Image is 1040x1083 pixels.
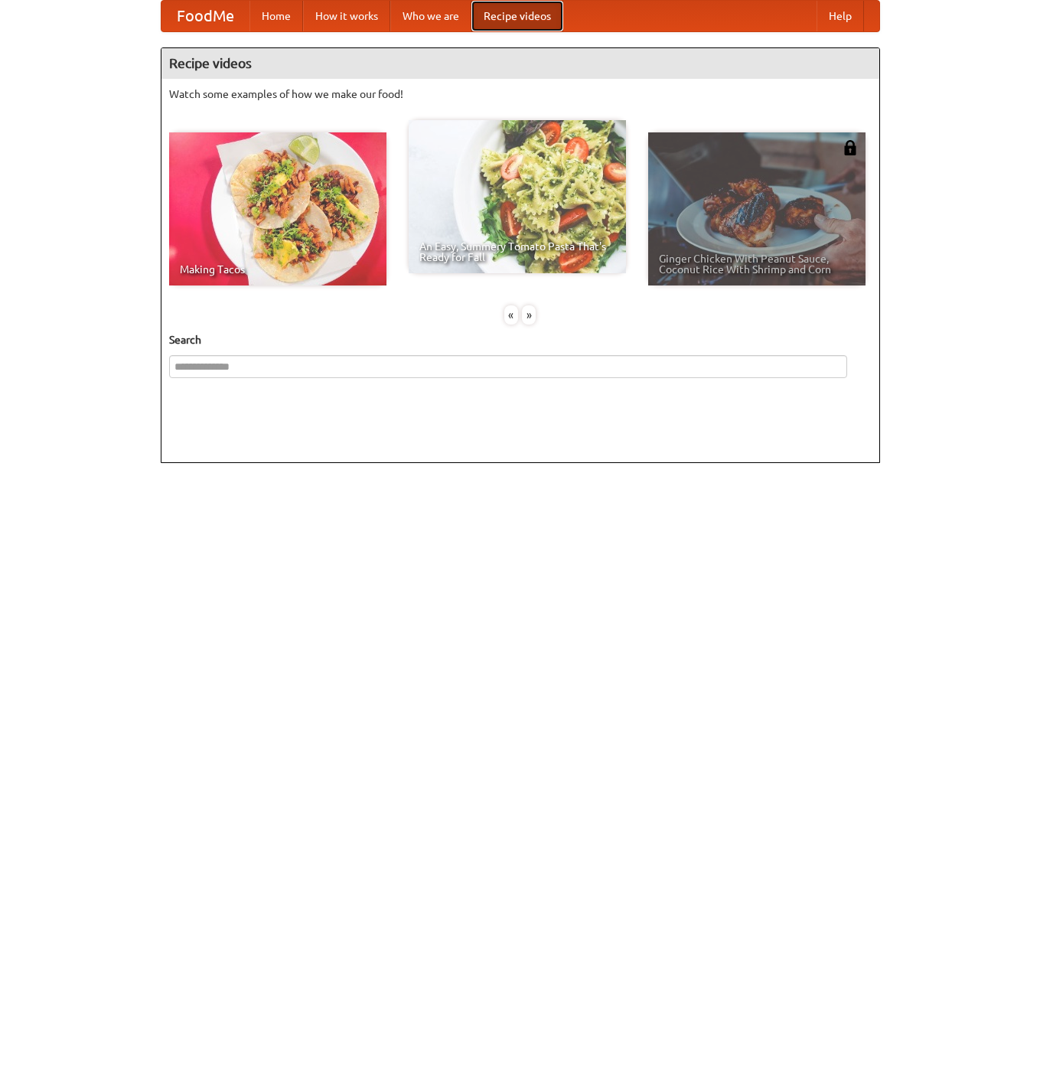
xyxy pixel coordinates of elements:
h5: Search [169,332,872,347]
a: How it works [303,1,390,31]
img: 483408.png [843,140,858,155]
p: Watch some examples of how we make our food! [169,86,872,102]
span: An Easy, Summery Tomato Pasta That's Ready for Fall [419,241,615,263]
a: Who we are [390,1,471,31]
a: Home [249,1,303,31]
a: Recipe videos [471,1,563,31]
a: Making Tacos [169,132,386,285]
a: An Easy, Summery Tomato Pasta That's Ready for Fall [409,120,626,273]
div: « [504,305,518,325]
a: Help [817,1,864,31]
div: » [522,305,536,325]
span: Making Tacos [180,264,376,275]
h4: Recipe videos [161,48,879,79]
a: FoodMe [161,1,249,31]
